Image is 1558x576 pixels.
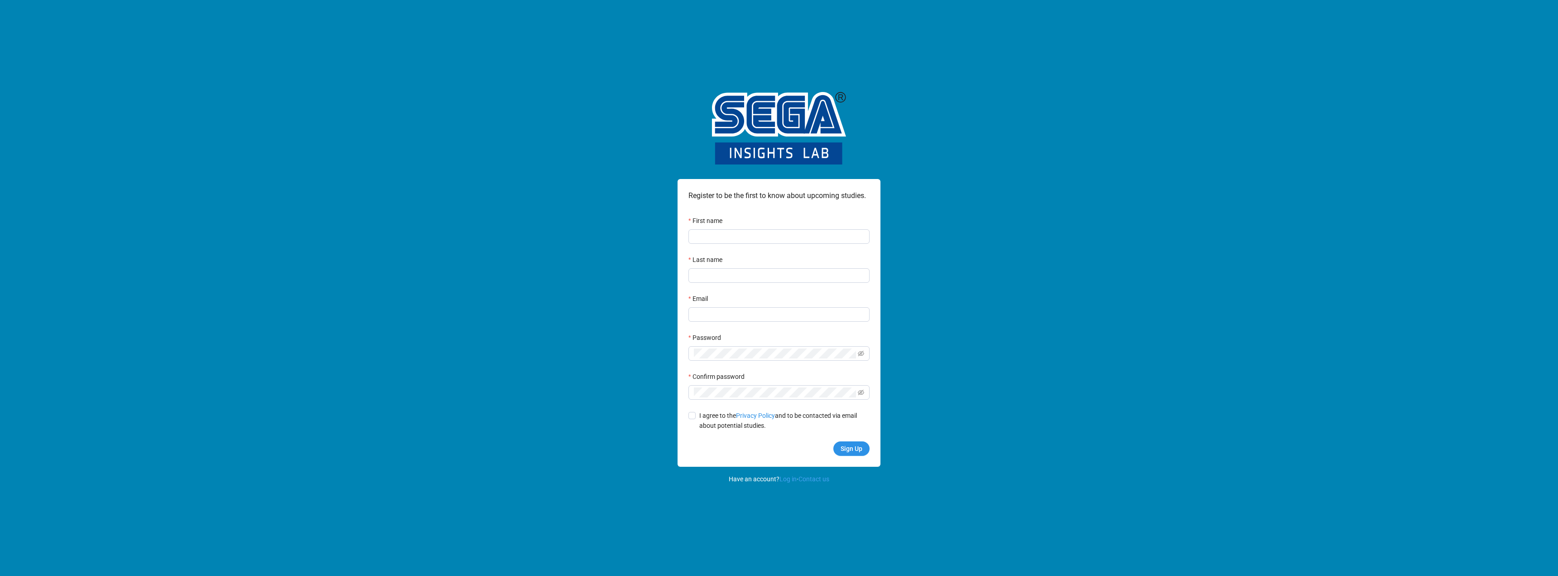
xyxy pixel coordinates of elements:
input: First name [688,229,870,244]
label: Confirm password [688,372,745,382]
input: Confirm password [694,387,856,397]
div: Have an account? · [729,467,829,484]
img: Logo [707,92,851,165]
span: eye-invisible [858,389,864,396]
label: Email [688,294,708,304]
a: Contact us [798,475,829,483]
a: Privacy Policy [736,412,775,419]
label: First name [688,216,722,226]
span: eye-invisible [858,350,864,357]
div: Register to be the first to know about upcoming studies. [688,190,870,201]
label: Last name [688,255,722,265]
span: I agree to the and to be contacted via email about potential studies. [696,411,870,431]
input: Password [694,349,856,358]
input: Email [688,307,870,322]
input: Last name [688,268,870,283]
label: Password [688,333,721,343]
a: Log in [779,475,797,483]
button: Sign Up [833,441,870,456]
